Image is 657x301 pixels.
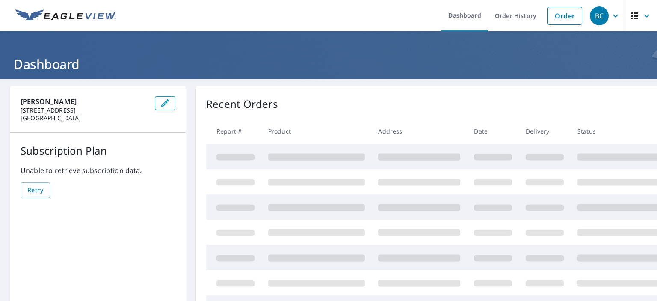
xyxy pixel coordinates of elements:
[519,119,571,144] th: Delivery
[21,114,148,122] p: [GEOGRAPHIC_DATA]
[27,185,43,196] span: Retry
[371,119,467,144] th: Address
[206,119,261,144] th: Report #
[467,119,519,144] th: Date
[15,9,116,22] img: EV Logo
[10,55,647,73] h1: Dashboard
[21,107,148,114] p: [STREET_ADDRESS]
[21,182,50,198] button: Retry
[21,165,175,176] p: Unable to retrieve subscription data.
[261,119,372,144] th: Product
[21,96,148,107] p: [PERSON_NAME]
[21,143,175,158] p: Subscription Plan
[590,6,609,25] div: BC
[206,96,278,112] p: Recent Orders
[547,7,582,25] a: Order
